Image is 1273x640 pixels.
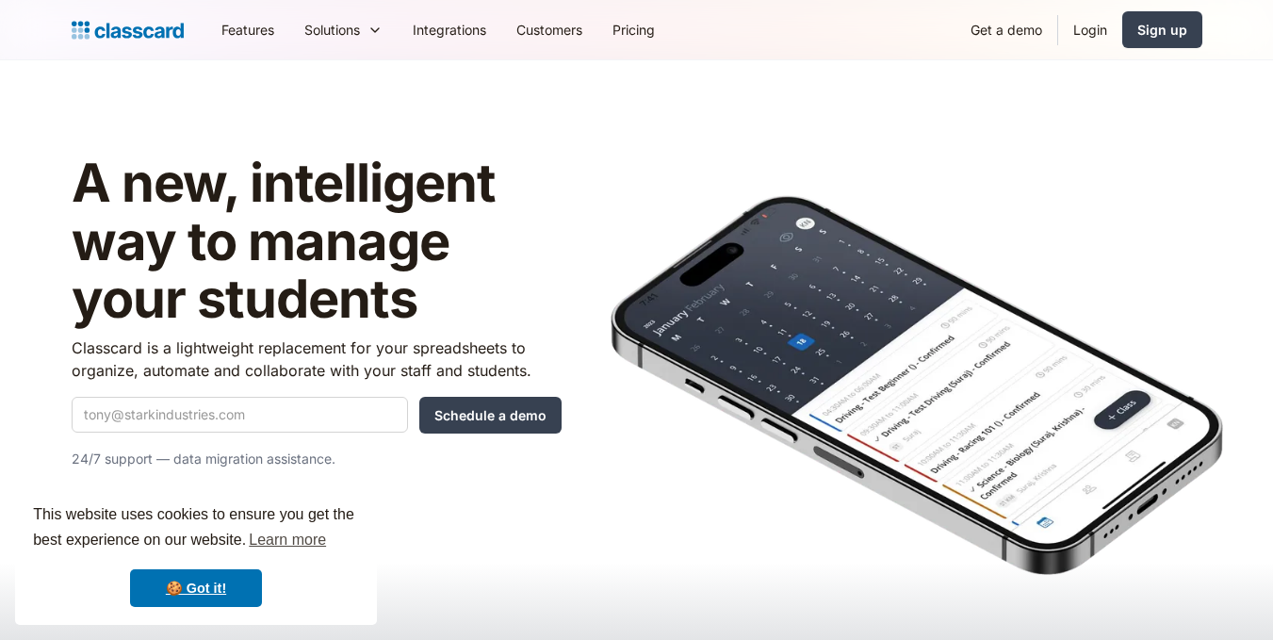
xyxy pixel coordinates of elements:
[246,526,329,554] a: learn more about cookies
[72,155,562,329] h1: A new, intelligent way to manage your students
[1058,8,1122,51] a: Login
[72,17,184,43] a: Logo
[1137,20,1187,40] div: Sign up
[72,397,408,433] input: tony@starkindustries.com
[15,485,377,625] div: cookieconsent
[955,8,1057,51] a: Get a demo
[130,569,262,607] a: dismiss cookie message
[33,503,359,554] span: This website uses cookies to ensure you get the best experience on our website.
[398,8,501,51] a: Integrations
[1122,11,1202,48] a: Sign up
[304,20,360,40] div: Solutions
[289,8,398,51] div: Solutions
[72,336,562,382] p: Classcard is a lightweight replacement for your spreadsheets to organize, automate and collaborat...
[419,397,562,434] input: Schedule a demo
[206,8,289,51] a: Features
[72,397,562,434] form: Quick Demo Form
[597,8,670,51] a: Pricing
[72,448,562,470] p: 24/7 support — data migration assistance.
[501,8,597,51] a: Customers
